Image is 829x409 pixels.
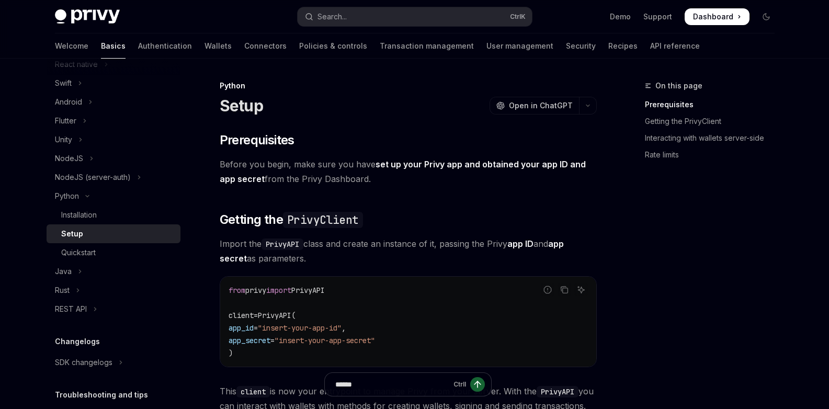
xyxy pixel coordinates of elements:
[486,33,553,59] a: User management
[655,79,702,92] span: On this page
[47,187,180,206] button: Toggle Python section
[55,77,72,89] div: Swift
[229,311,254,320] span: client
[758,8,775,25] button: Toggle dark mode
[61,209,97,221] div: Installation
[245,286,266,295] span: privy
[244,33,287,59] a: Connectors
[266,286,291,295] span: import
[291,286,325,295] span: PrivyAPI
[262,238,303,250] code: PrivyAPI
[608,33,638,59] a: Recipes
[258,323,342,333] span: "insert-your-app-id"
[254,311,258,320] span: =
[220,96,263,115] h1: Setup
[55,356,112,369] div: SDK changelogs
[55,33,88,59] a: Welcome
[220,132,294,149] span: Prerequisites
[283,212,362,228] code: PrivyClient
[685,8,749,25] a: Dashboard
[138,33,192,59] a: Authentication
[566,33,596,59] a: Security
[220,159,586,185] a: set up your Privy app and obtained your app ID and app secret
[55,335,100,348] h5: Changelogs
[47,149,180,168] button: Toggle NodeJS section
[101,33,126,59] a: Basics
[55,152,83,165] div: NodeJS
[645,130,783,146] a: Interacting with wallets server-side
[61,246,96,259] div: Quickstart
[220,236,597,266] span: Import the class and create an instance of it, passing the Privy and as parameters.
[229,336,270,345] span: app_secret
[509,100,573,111] span: Open in ChatGPT
[220,157,597,186] span: Before you begin, make sure you have from the Privy Dashboard.
[55,284,70,297] div: Rust
[507,238,533,249] strong: app ID
[55,115,76,127] div: Flutter
[47,300,180,319] button: Toggle REST API section
[645,113,783,130] a: Getting the PrivyClient
[55,190,79,202] div: Python
[55,9,120,24] img: dark logo
[643,12,672,22] a: Support
[47,353,180,372] button: Toggle SDK changelogs section
[693,12,733,22] span: Dashboard
[55,133,72,146] div: Unity
[645,96,783,113] a: Prerequisites
[275,336,375,345] span: "insert-your-app-secret"
[558,283,571,297] button: Copy the contents from the code block
[47,224,180,243] a: Setup
[205,33,232,59] a: Wallets
[47,243,180,262] a: Quickstart
[317,10,347,23] div: Search...
[220,81,597,91] div: Python
[47,262,180,281] button: Toggle Java section
[490,97,579,115] button: Open in ChatGPT
[55,96,82,108] div: Android
[298,7,532,26] button: Open search
[610,12,631,22] a: Demo
[335,373,449,396] input: Ask a question...
[299,33,367,59] a: Policies & controls
[510,13,526,21] span: Ctrl K
[229,286,245,295] span: from
[47,74,180,93] button: Toggle Swift section
[220,211,363,228] span: Getting the
[229,348,233,358] span: )
[650,33,700,59] a: API reference
[55,171,131,184] div: NodeJS (server-auth)
[380,33,474,59] a: Transaction management
[645,146,783,163] a: Rate limits
[47,168,180,187] button: Toggle NodeJS (server-auth) section
[55,303,87,315] div: REST API
[55,265,72,278] div: Java
[541,283,554,297] button: Report incorrect code
[47,281,180,300] button: Toggle Rust section
[47,130,180,149] button: Toggle Unity section
[342,323,346,333] span: ,
[55,389,148,401] h5: Troubleshooting and tips
[470,377,485,392] button: Send message
[258,311,296,320] span: PrivyAPI(
[229,323,254,333] span: app_id
[47,111,180,130] button: Toggle Flutter section
[254,323,258,333] span: =
[574,283,588,297] button: Ask AI
[61,228,83,240] div: Setup
[47,93,180,111] button: Toggle Android section
[47,206,180,224] a: Installation
[270,336,275,345] span: =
